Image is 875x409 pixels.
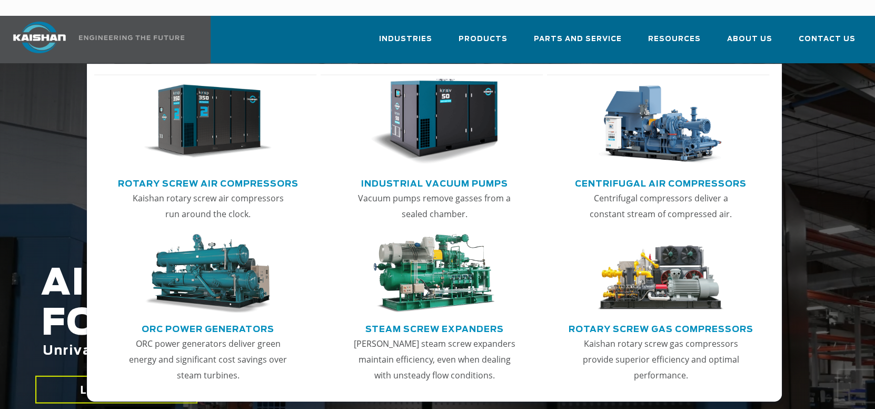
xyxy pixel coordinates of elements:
h2: AIR COMPRESSORS FOR THE [41,264,699,391]
span: Industries [379,33,432,45]
img: thumb-Steam-Screw-Expanders [370,234,498,314]
p: ORC power generators deliver green energy and significant cost savings over steam turbines. [127,336,289,383]
p: [PERSON_NAME] steam screw expanders maintain efficiency, even when dealing with unsteady flow con... [353,336,515,383]
a: Rotary Screw Gas Compressors [568,320,753,336]
img: thumb-Centrifugal-Air-Compressors [596,79,724,165]
span: LEARN MORE [81,382,153,397]
span: Contact Us [799,33,856,45]
img: thumb-Industrial-Vacuum-Pumps [370,79,498,165]
span: About Us [727,33,772,45]
span: Parts and Service [534,33,622,45]
span: Resources [648,33,701,45]
a: Parts and Service [534,25,622,61]
a: Rotary Screw Air Compressors [117,174,298,190]
a: Products [459,25,508,61]
img: Engineering the future [79,35,184,40]
a: LEARN MORE [35,376,197,404]
p: Kaishan rotary screw gas compressors provide superior efficiency and optimal performance. [580,336,741,383]
span: Unrivaled performance with up to 35% energy cost savings. [43,345,493,357]
a: Industries [379,25,432,61]
a: Steam Screw Expanders [365,320,503,336]
span: Products [459,33,508,45]
img: thumb-Rotary-Screw-Gas-Compressors [596,234,724,314]
p: Centrifugal compressors deliver a constant stream of compressed air. [580,190,741,222]
p: Kaishan rotary screw air compressors run around the clock. [127,190,289,222]
img: thumb-ORC-Power-Generators [144,234,272,314]
a: About Us [727,25,772,61]
p: Vacuum pumps remove gasses from a sealed chamber. [353,190,515,222]
a: ORC Power Generators [142,320,274,336]
a: Centrifugal Air Compressors [575,174,747,190]
a: Industrial Vacuum Pumps [361,174,508,190]
a: Contact Us [799,25,856,61]
img: thumb-Rotary-Screw-Air-Compressors [144,79,272,165]
a: Resources [648,25,701,61]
